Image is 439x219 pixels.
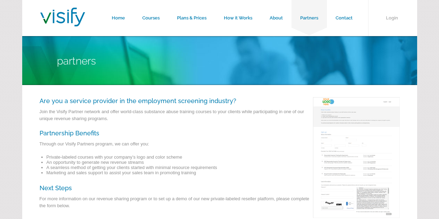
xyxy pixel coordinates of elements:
[40,18,85,28] a: Visify Training
[40,8,85,26] img: Visify Training
[47,160,400,165] li: An opportunity to generate new revenue streams
[57,55,96,67] span: Partners
[40,195,400,213] p: For more information on our revenue sharing program or to set up a demo of our new private-labele...
[47,154,400,160] li: Private-labeled courses with your company’s logo and color scheme
[40,184,400,192] h3: Next Steps
[40,108,400,126] p: Join the Visify Partner network and offer world-class substance abuse training courses to your cl...
[40,141,400,151] p: Through our Visify Partners program, we can offer you:
[47,165,400,170] li: A seamless method of getting your clients started with minimal resource requirements
[47,170,400,175] li: Marketing and sales support to assist your sales team in promoting training
[40,97,400,104] h3: Are you a service provider in the employment screening industry?
[40,129,400,137] h3: Partnership Benefits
